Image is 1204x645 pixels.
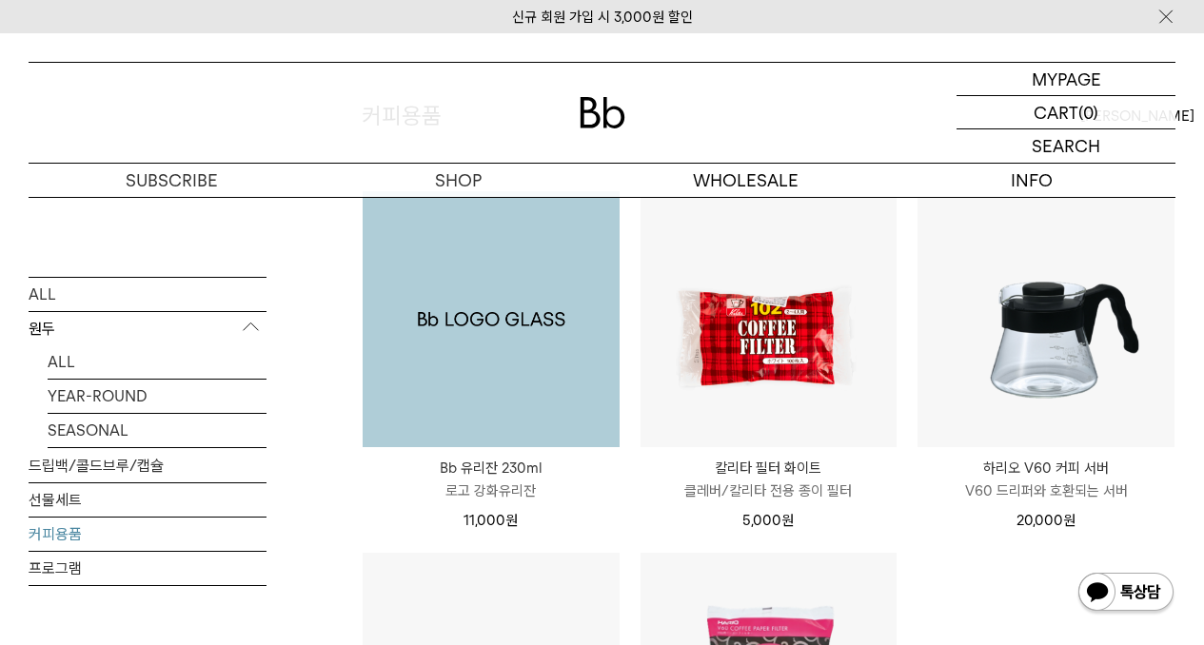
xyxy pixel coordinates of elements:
[1032,63,1101,95] p: MYPAGE
[29,277,266,310] a: ALL
[918,457,1174,502] a: 하리오 V60 커피 서버 V60 드리퍼와 호환되는 서버
[641,457,898,502] a: 칼리타 필터 화이트 클레버/칼리타 전용 종이 필터
[641,457,898,479] p: 칼리타 필터 화이트
[48,344,266,378] a: ALL
[641,479,898,502] p: 클레버/칼리타 전용 종이 필터
[29,448,266,481] a: 드립백/콜드브루/캡슐
[602,164,889,197] p: WHOLESALE
[1063,512,1076,529] span: 원
[512,9,693,26] a: 신규 회원 가입 시 3,000원 할인
[29,164,315,197] a: SUBSCRIBE
[363,191,620,448] a: Bb 유리잔 230ml
[1016,512,1076,529] span: 20,000
[29,482,266,516] a: 선물세트
[1034,96,1078,128] p: CART
[464,512,518,529] span: 11,000
[363,191,620,448] img: 1000000621_add2_092.png
[781,512,794,529] span: 원
[48,413,266,446] a: SEASONAL
[29,551,266,584] a: 프로그램
[957,96,1175,129] a: CART (0)
[742,512,794,529] span: 5,000
[1076,571,1175,616] img: 카카오톡 채널 1:1 채팅 버튼
[29,311,266,345] p: 원두
[889,164,1175,197] p: INFO
[315,164,602,197] a: SHOP
[580,97,625,128] img: 로고
[363,479,620,502] p: 로고 강화유리잔
[918,479,1174,502] p: V60 드리퍼와 호환되는 서버
[918,191,1174,448] img: 하리오 V60 커피 서버
[505,512,518,529] span: 원
[641,191,898,448] img: 칼리타 필터 화이트
[29,517,266,550] a: 커피용품
[918,457,1174,479] p: 하리오 V60 커피 서버
[957,63,1175,96] a: MYPAGE
[1032,129,1100,163] p: SEARCH
[1078,96,1098,128] p: (0)
[48,379,266,412] a: YEAR-ROUND
[363,457,620,479] p: Bb 유리잔 230ml
[363,457,620,502] a: Bb 유리잔 230ml 로고 강화유리잔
